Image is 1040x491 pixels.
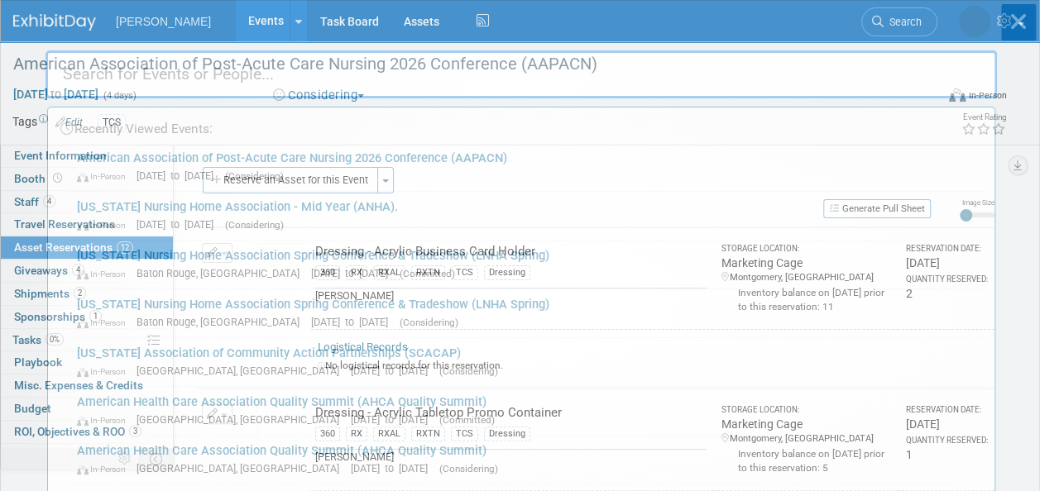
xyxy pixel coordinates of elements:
span: [DATE] to [DATE] [137,218,222,231]
a: [US_STATE] Nursing Home Association Spring Conference & Tradeshow (LNHA Spring) In-Person Baton R... [69,289,986,337]
span: (Considering) [439,463,498,474]
span: In-Person [77,317,133,328]
span: [GEOGRAPHIC_DATA], [GEOGRAPHIC_DATA] [137,413,347,426]
span: [GEOGRAPHIC_DATA], [GEOGRAPHIC_DATA] [137,365,347,377]
span: In-Person [77,269,133,279]
a: [US_STATE] Association of Community Action Partnerships (SCACAP) In-Person [GEOGRAPHIC_DATA], [GE... [69,338,986,386]
a: American Health Care Association Quality Summit (AHCA Quality Summit) In-Person [GEOGRAPHIC_DATA]... [69,387,986,435]
a: [US_STATE] Nursing Home Association - Mid Year (ANHA). In-Person [DATE] to [DATE] (Considering) [69,192,986,240]
span: [DATE] to [DATE] [351,365,436,377]
span: [DATE] to [DATE] [311,267,396,279]
span: [DATE] to [DATE] [351,413,436,426]
span: In-Person [77,220,133,231]
span: (Considering) [225,170,284,182]
span: (Committed) [439,414,495,426]
span: [DATE] to [DATE] [311,316,396,328]
span: [GEOGRAPHIC_DATA], [GEOGRAPHIC_DATA] [137,462,347,474]
a: [US_STATE] Nursing Home Association Spring Conference & Tradeshow (LNHA Spring) In-Person Baton R... [69,241,986,288]
a: American Association of Post-Acute Care Nursing 2026 Conference (AAPACN) In-Person [DATE] to [DAT... [69,143,986,191]
span: Baton Rouge, [GEOGRAPHIC_DATA] [137,267,308,279]
span: [DATE] to [DATE] [137,169,222,182]
span: (Considering) [225,219,284,231]
input: Search for Events or People... [46,50,997,98]
span: In-Person [77,415,133,426]
span: In-Person [77,171,133,182]
span: (Considering) [439,365,498,377]
span: In-Person [77,464,133,474]
div: Recently Viewed Events: [56,107,986,143]
span: (Considering) [400,317,458,328]
a: American Health Care Association Quality Summit (AHCA Quality Summit) In-Person [GEOGRAPHIC_DATA]... [69,436,986,484]
span: (Committed) [400,268,455,279]
span: Baton Rouge, [GEOGRAPHIC_DATA] [137,316,308,328]
span: [DATE] to [DATE] [351,462,436,474]
span: In-Person [77,366,133,377]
